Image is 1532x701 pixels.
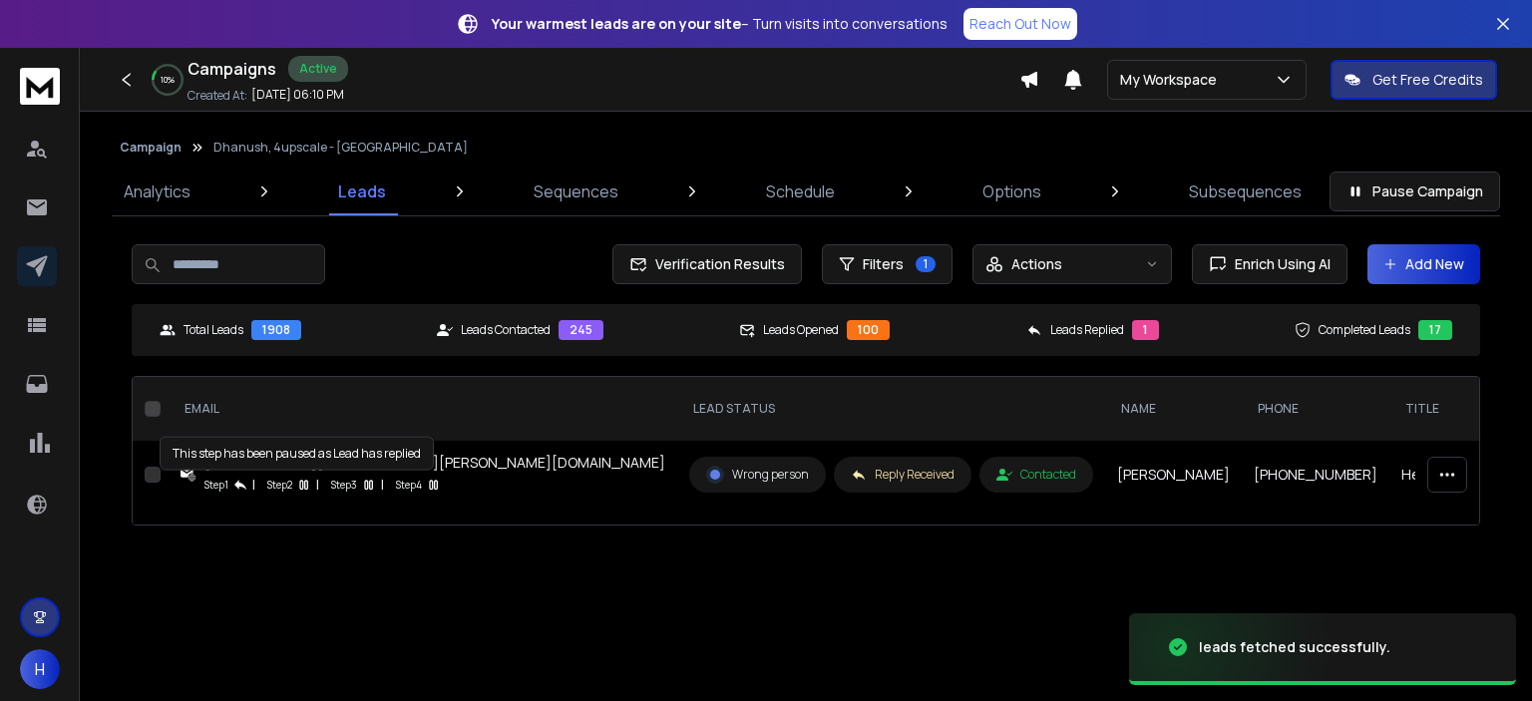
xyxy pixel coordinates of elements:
a: Subsequences [1177,168,1314,215]
p: Step 3 [331,475,357,495]
button: Verification Results [612,244,802,284]
div: This step has been paused as Lead has replied [160,437,434,471]
span: 1 [916,256,936,272]
div: Contacted [996,467,1076,483]
p: Completed Leads [1319,322,1410,338]
th: LEAD STATUS [677,377,1105,441]
td: [PHONE_NUMBER] [1242,441,1389,509]
button: Get Free Credits [1331,60,1497,100]
span: Enrich Using AI [1227,254,1331,274]
p: My Workspace [1120,70,1225,90]
div: Reply Received [851,467,955,483]
p: Leads Opened [763,322,839,338]
p: Reach Out Now [969,14,1071,34]
div: 1 [1132,320,1159,340]
p: Options [982,179,1041,203]
div: Active [288,56,348,82]
button: Enrich Using AI [1192,244,1347,284]
p: Actions [1011,254,1062,274]
p: | [381,475,384,495]
span: Verification Results [647,254,785,274]
a: Analytics [112,168,202,215]
div: Wrong person [706,466,809,484]
p: | [316,475,319,495]
p: Total Leads [184,322,243,338]
p: Analytics [124,179,191,203]
a: Schedule [754,168,847,215]
button: Filters1 [822,244,953,284]
a: Options [970,168,1053,215]
div: leads fetched successfully. [1199,637,1390,657]
button: Pause Campaign [1330,172,1500,211]
td: [PERSON_NAME] [1105,441,1242,509]
p: Leads [338,179,386,203]
th: NAME [1105,377,1242,441]
a: Leads [326,168,398,215]
p: Step 1 [204,475,228,495]
p: Get Free Credits [1372,70,1483,90]
p: Leads Replied [1050,322,1124,338]
a: Sequences [522,168,630,215]
p: Subsequences [1189,179,1302,203]
div: 100 [847,320,890,340]
p: Sequences [534,179,618,203]
p: [DATE] 06:10 PM [251,87,344,103]
p: Step 4 [396,475,422,495]
button: Add New [1367,244,1480,284]
img: logo [20,68,60,105]
p: 10 % [161,74,175,86]
p: – Turn visits into conversations [492,14,948,34]
th: Phone [1242,377,1389,441]
div: 1908 [251,320,301,340]
p: Created At: [188,88,247,104]
h1: Campaigns [188,57,276,81]
button: H [20,649,60,689]
strong: Your warmest leads are on your site [492,14,741,33]
p: Schedule [766,179,835,203]
div: [PERSON_NAME][EMAIL_ADDRESS][PERSON_NAME][DOMAIN_NAME] [204,453,665,473]
a: Reach Out Now [963,8,1077,40]
div: 17 [1418,320,1452,340]
th: EMAIL [169,377,677,441]
p: | [252,475,255,495]
div: 245 [559,320,603,340]
p: Dhanush, 4upscale - [GEOGRAPHIC_DATA] [213,140,468,156]
p: Leads Contacted [461,322,551,338]
span: Filters [863,254,904,274]
button: Campaign [120,140,182,156]
p: Step 2 [267,475,292,495]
